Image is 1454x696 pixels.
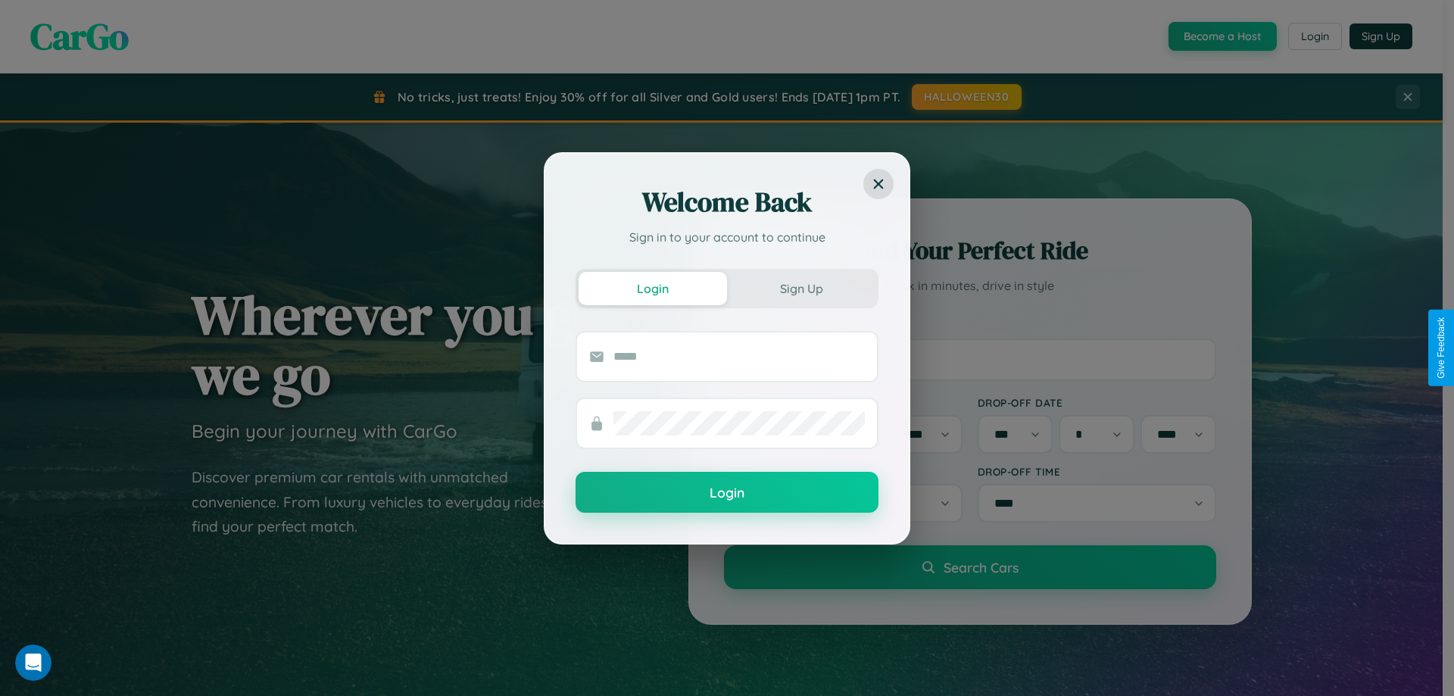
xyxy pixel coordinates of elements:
[727,272,875,305] button: Sign Up
[1436,317,1446,379] div: Give Feedback
[576,472,878,513] button: Login
[15,645,51,681] iframe: Intercom live chat
[576,184,878,220] h2: Welcome Back
[579,272,727,305] button: Login
[576,228,878,246] p: Sign in to your account to continue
